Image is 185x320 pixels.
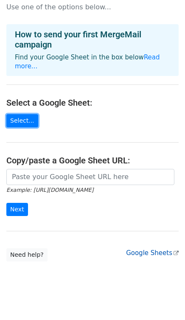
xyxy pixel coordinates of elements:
[6,203,28,216] input: Next
[143,279,185,320] iframe: Chat Widget
[6,248,48,261] a: Need help?
[15,29,170,50] h4: How to send your first MergeMail campaign
[15,53,160,70] a: Read more...
[6,169,174,185] input: Paste your Google Sheet URL here
[126,249,179,257] a: Google Sheets
[6,3,179,11] p: Use one of the options below...
[6,98,179,108] h4: Select a Google Sheet:
[6,114,38,127] a: Select...
[6,187,93,193] small: Example: [URL][DOMAIN_NAME]
[6,155,179,166] h4: Copy/paste a Google Sheet URL:
[15,53,170,71] p: Find your Google Sheet in the box below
